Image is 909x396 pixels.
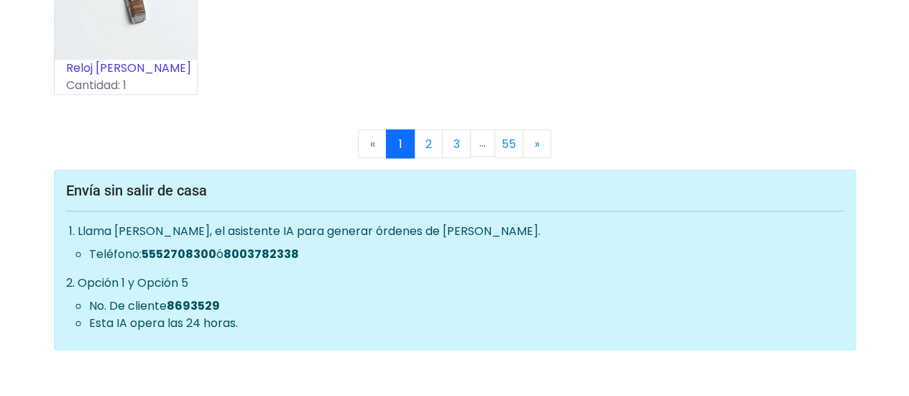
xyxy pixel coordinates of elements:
[494,129,523,158] a: 55
[167,298,220,314] b: 8693529
[442,129,471,158] a: 3
[223,246,299,262] b: 8003782338
[55,77,197,94] p: Cantidad: 1
[78,223,844,263] li: Llama [PERSON_NAME], el asistente IA para generar órdenes de [PERSON_NAME].
[78,275,844,332] li: Opción 1 y Opción 5
[386,129,415,158] a: 1
[89,315,844,332] li: Esta IA opera las 24 horas.
[89,246,844,263] li: Teléfono: ó
[54,129,856,158] nav: Page navigation
[414,129,443,158] a: 2
[66,182,844,199] h5: Envía sin salir de casa
[89,298,844,315] li: No. De cliente
[66,60,191,76] a: Reloj [PERSON_NAME]
[522,129,551,158] a: Next
[535,136,540,152] span: »
[142,246,216,262] b: 5552708300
